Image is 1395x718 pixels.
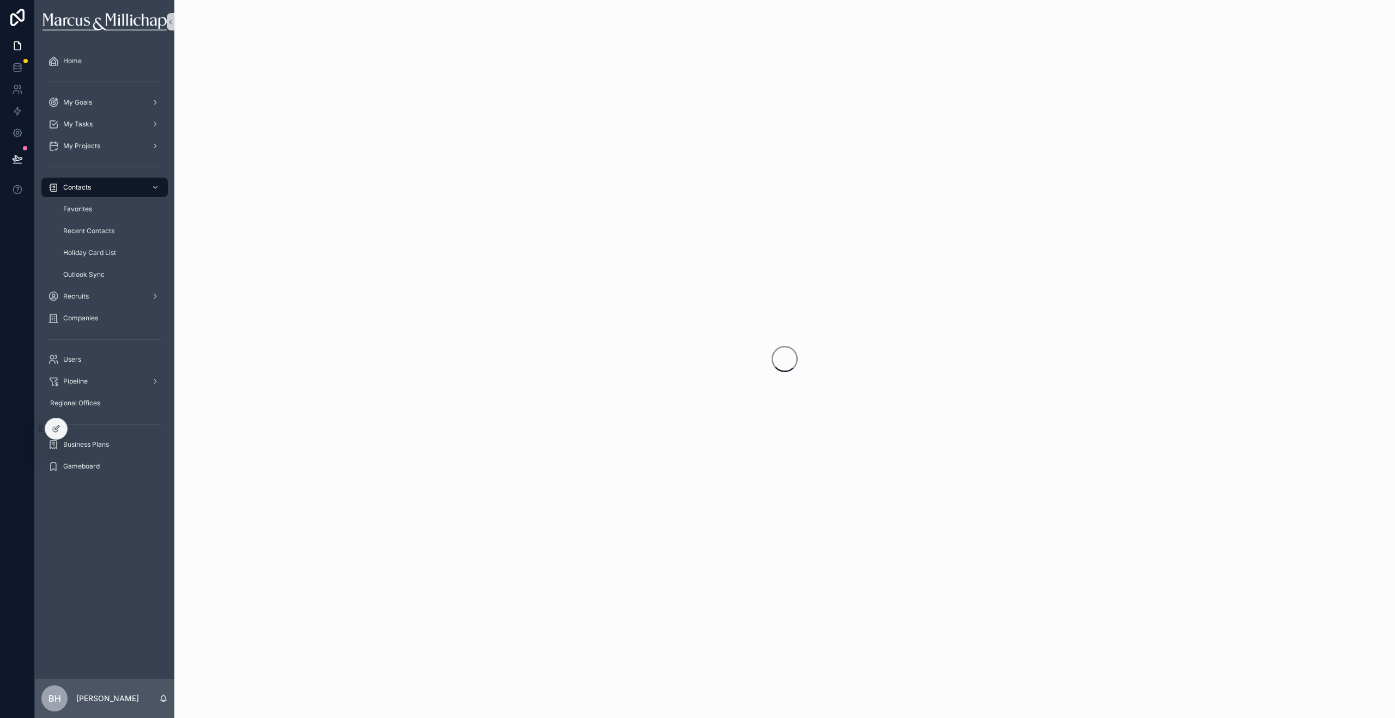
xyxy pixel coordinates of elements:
[54,243,168,263] a: Holiday Card List
[63,270,105,279] span: Outlook Sync
[54,265,168,284] a: Outlook Sync
[63,120,93,129] span: My Tasks
[41,372,168,391] a: Pipeline
[35,44,174,490] div: scrollable content
[41,114,168,134] a: My Tasks
[41,136,168,156] a: My Projects
[48,692,61,705] span: BH
[41,178,168,197] a: Contacts
[54,199,168,219] a: Favorites
[63,57,82,65] span: Home
[63,205,92,214] span: Favorites
[63,462,100,471] span: Gameboard
[63,98,92,107] span: My Goals
[63,377,88,386] span: Pipeline
[76,693,139,704] p: [PERSON_NAME]
[41,457,168,476] a: Gameboard
[63,355,81,364] span: Users
[63,227,114,235] span: Recent Contacts
[41,393,168,413] a: Regional Offices
[41,93,168,112] a: My Goals
[41,287,168,306] a: Recruits
[63,248,116,257] span: Holiday Card List
[41,51,168,71] a: Home
[41,350,168,369] a: Users
[63,183,91,192] span: Contacts
[54,221,168,241] a: Recent Contacts
[50,399,100,407] span: Regional Offices
[63,142,100,150] span: My Projects
[63,314,98,323] span: Companies
[41,435,168,454] a: Business Plans
[41,308,168,328] a: Companies
[43,13,166,31] img: App logo
[63,292,89,301] span: Recruits
[63,440,109,449] span: Business Plans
